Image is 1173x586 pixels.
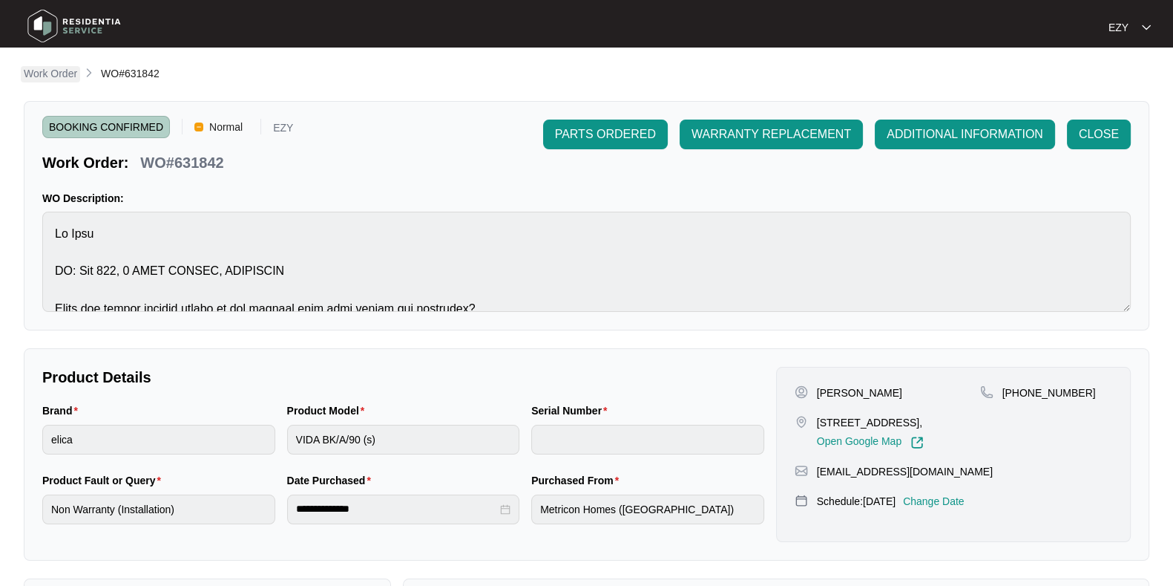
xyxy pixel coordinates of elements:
[817,415,924,430] p: [STREET_ADDRESS],
[875,120,1055,149] button: ADDITIONAL INFORMATION
[531,425,764,455] input: Serial Number
[795,415,808,429] img: map-pin
[24,66,77,81] p: Work Order
[903,494,965,509] p: Change Date
[42,191,1131,206] p: WO Description:
[817,494,896,509] p: Schedule: [DATE]
[555,126,656,143] span: PARTS ORDERED
[203,116,249,138] span: Normal
[1067,120,1131,149] button: CLOSE
[887,126,1043,143] span: ADDITIONAL INFORMATION
[42,116,170,138] span: BOOKING CONFIRMED
[42,473,167,488] label: Product Fault or Query
[795,494,808,507] img: map-pin
[21,66,80,82] a: Work Order
[83,67,95,79] img: chevron-right
[287,425,520,455] input: Product Model
[817,436,924,449] a: Open Google Map
[531,403,613,418] label: Serial Number
[543,120,668,149] button: PARTS ORDERED
[1002,385,1096,400] p: [PHONE_NUMBER]
[273,123,293,138] p: EZY
[101,68,160,79] span: WO#631842
[817,385,902,400] p: [PERSON_NAME]
[691,126,851,143] span: WARRANTY REPLACEMENT
[287,403,371,418] label: Product Model
[531,495,764,524] input: Purchased From
[42,152,128,173] p: Work Order:
[1108,20,1128,35] p: EZY
[22,4,126,48] img: residentia service logo
[531,473,625,488] label: Purchased From
[42,212,1131,312] textarea: Lo Ipsu DO: Sit 822, 0 AMET CONSEC, ADIPISCIN Elits doe tempor incidid utlabo et dol magnaal enim...
[42,425,275,455] input: Brand
[296,501,498,517] input: Date Purchased
[980,385,993,399] img: map-pin
[1079,126,1119,143] span: CLOSE
[194,123,203,131] img: Vercel Logo
[42,403,84,418] label: Brand
[1142,24,1151,31] img: dropdown arrow
[795,385,808,399] img: user-pin
[287,473,377,488] label: Date Purchased
[42,367,764,388] p: Product Details
[680,120,863,149] button: WARRANTY REPLACEMENT
[42,495,275,524] input: Product Fault or Query
[795,464,808,478] img: map-pin
[910,436,924,449] img: Link-External
[140,152,223,173] p: WO#631842
[817,464,993,479] p: [EMAIL_ADDRESS][DOMAIN_NAME]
